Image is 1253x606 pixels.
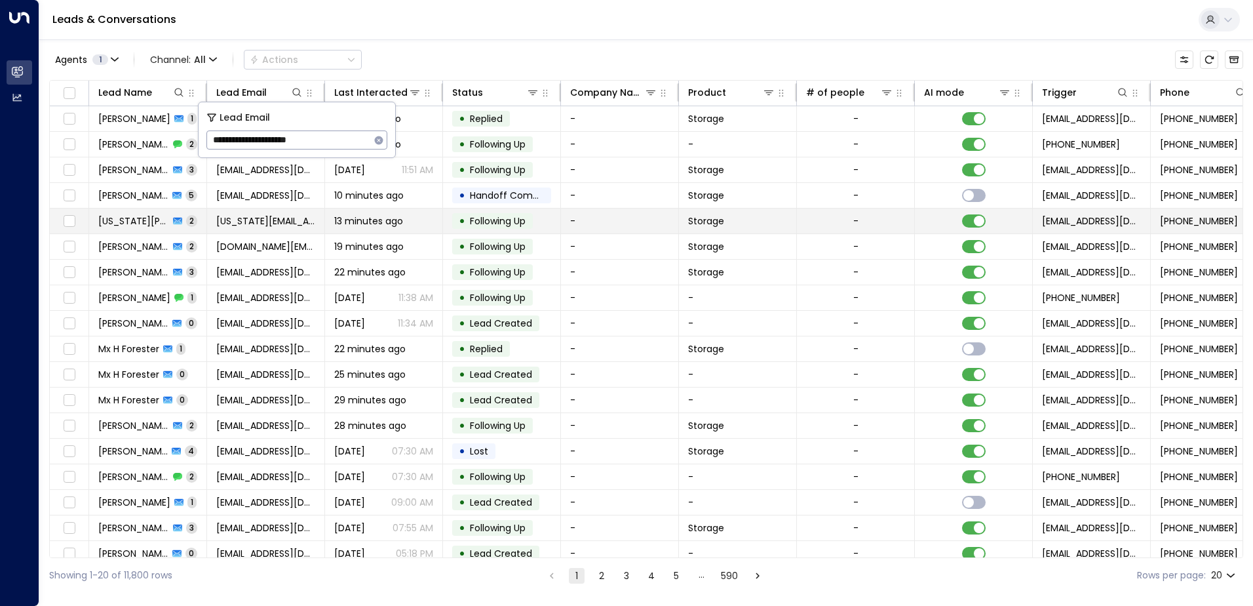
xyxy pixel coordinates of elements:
td: - [679,388,797,413]
div: • [459,466,465,488]
div: • [459,338,465,360]
td: - [561,234,679,259]
span: Toggle select all [61,85,77,102]
span: Following Up [470,521,526,535]
p: 07:30 AM [392,445,433,458]
span: +447793537596 [1160,189,1238,202]
span: +447713947081 [1160,419,1238,432]
span: +447808164282 [1160,214,1238,228]
button: Archived Leads [1225,51,1243,69]
span: Myles Tingey [98,112,170,125]
span: +447984401383 [1160,112,1238,125]
div: Last Interacted [334,85,408,100]
span: Simrun.d@gmail.com [216,496,315,509]
button: Go to page 590 [718,568,741,584]
span: Following Up [470,138,526,151]
div: # of people [806,85,893,100]
span: +15039647927 [1160,317,1238,330]
button: Go to page 4 [644,568,659,584]
div: - [853,470,858,483]
span: 28 minutes ago [334,419,406,432]
span: Toggle select row [61,315,77,332]
span: Adam Dyer [98,189,168,202]
td: - [679,132,797,157]
td: - [561,311,679,336]
div: Trigger [1042,85,1129,100]
span: Channel: [145,51,222,69]
td: - [561,464,679,489]
span: +447713947081 [1160,547,1238,560]
label: Rows per page: [1137,569,1206,582]
span: hootie230@hotmail.com [216,394,315,407]
span: 0 [176,394,188,405]
span: simonzster@gmail.com [216,317,315,330]
td: - [561,515,679,540]
div: - [853,368,858,381]
p: 07:55 AM [393,521,433,535]
span: gergo.kp@gmail.com [216,240,315,253]
span: +447838120746 [1160,240,1238,253]
span: Toggle select row [61,392,77,409]
td: - [679,464,797,489]
button: Agents1 [49,51,123,69]
span: 1 [187,113,197,124]
span: +447980630618 [1160,163,1238,176]
div: • [459,287,465,309]
span: Toggle select row [61,111,77,127]
span: 0 [185,548,197,559]
td: - [561,388,679,413]
span: leads@space-station.co.uk [1042,189,1141,202]
div: • [459,517,465,539]
span: Mx H Forester [98,368,159,381]
span: 25 minutes ago [334,368,406,381]
div: Status [452,85,483,100]
div: Lead Name [98,85,152,100]
span: hootie230@hotmail.com [216,368,315,381]
div: • [459,440,465,462]
span: Toggle select row [61,188,77,204]
div: Company Name [570,85,644,100]
span: Toggle select row [61,264,77,281]
button: Actions [244,50,362,70]
td: - [561,413,679,438]
span: 3 [186,266,197,277]
span: kevandvaldavies@aol.com [216,163,315,176]
span: Toggle select row [61,546,77,562]
span: leads@space-station.co.uk [1042,214,1141,228]
span: 1 [187,292,197,303]
span: Storage [688,266,724,279]
span: leads@space-station.co.uk [1042,317,1141,330]
span: Simrun.d@gmail.com [216,470,315,483]
div: - [853,291,858,304]
span: Refresh [1200,51,1218,69]
span: +447713947081 [1160,470,1238,483]
td: - [561,439,679,464]
div: Company Name [570,85,657,100]
span: Following Up [470,470,526,483]
span: 29 minutes ago [334,394,406,407]
span: Toggle select row [61,367,77,383]
span: Lost [470,445,488,458]
span: +447713947081 [1160,445,1238,458]
span: +15039647927 [1160,291,1238,304]
span: Simon Zivny [98,291,170,304]
p: 11:51 AM [402,163,433,176]
div: Last Interacted [334,85,421,100]
div: # of people [806,85,864,100]
button: Go to page 2 [594,568,609,584]
button: Channel:All [145,51,222,69]
div: - [853,189,858,202]
div: • [459,542,465,565]
div: • [459,108,465,130]
span: +447713947081 [1160,496,1238,509]
span: 2 [186,138,197,150]
button: Go to page 3 [619,568,634,584]
span: Lead Created [470,317,532,330]
span: Toggle select row [61,418,77,434]
span: Jul 02, 2025 [334,496,365,509]
div: - [853,112,858,125]
div: - [853,394,858,407]
div: - [853,138,858,151]
span: Sep 07, 2025 [334,317,365,330]
span: Toggle select row [61,239,77,255]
